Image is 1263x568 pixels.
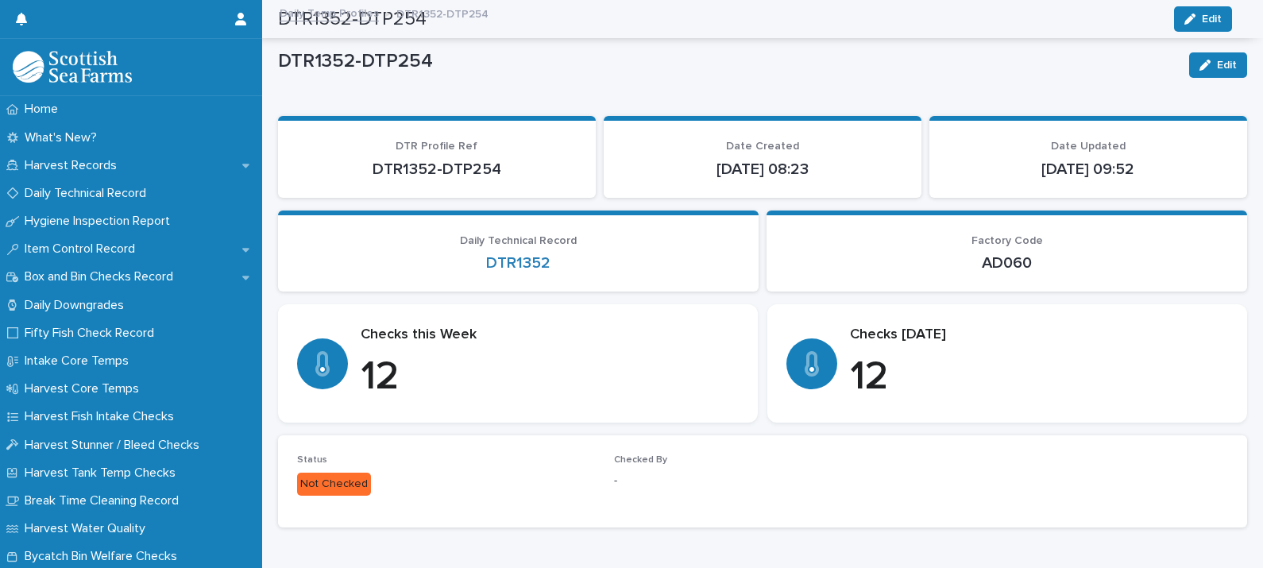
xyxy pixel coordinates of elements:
[460,235,577,246] span: Daily Technical Record
[18,214,183,229] p: Hygiene Inspection Report
[18,409,187,424] p: Harvest Fish Intake Checks
[280,3,379,21] a: Daily Temp Profiles
[850,327,1228,344] p: Checks [DATE]
[971,235,1043,246] span: Factory Code
[361,327,739,344] p: Checks this Week
[396,141,477,152] span: DTR Profile Ref
[948,160,1228,179] p: [DATE] 09:52
[614,473,912,489] p: -
[18,326,167,341] p: Fifty Fish Check Record
[297,473,371,496] div: Not Checked
[1217,60,1237,71] span: Edit
[18,354,141,369] p: Intake Core Temps
[18,158,129,173] p: Harvest Records
[361,354,739,401] p: 12
[13,51,132,83] img: mMrefqRFQpe26GRNOUkG
[18,493,191,508] p: Break Time Cleaning Record
[18,298,137,313] p: Daily Downgrades
[18,241,148,257] p: Item Control Record
[297,455,327,465] span: Status
[1051,141,1126,152] span: Date Updated
[786,253,1228,272] p: AD060
[396,4,489,21] p: DTR1352-DTP254
[18,381,152,396] p: Harvest Core Temps
[18,521,158,536] p: Harvest Water Quality
[18,549,190,564] p: Bycatch Bin Welfare Checks
[18,438,212,453] p: Harvest Stunner / Bleed Checks
[486,253,550,272] a: DTR1352
[18,466,188,481] p: Harvest Tank Temp Checks
[18,269,186,284] p: Box and Bin Checks Record
[726,141,799,152] span: Date Created
[278,50,1176,73] p: DTR1352-DTP254
[18,130,110,145] p: What's New?
[1189,52,1247,78] button: Edit
[623,160,902,179] p: [DATE] 08:23
[850,354,1228,401] p: 12
[18,102,71,117] p: Home
[614,455,667,465] span: Checked By
[18,186,159,201] p: Daily Technical Record
[297,160,577,179] p: DTR1352-DTP254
